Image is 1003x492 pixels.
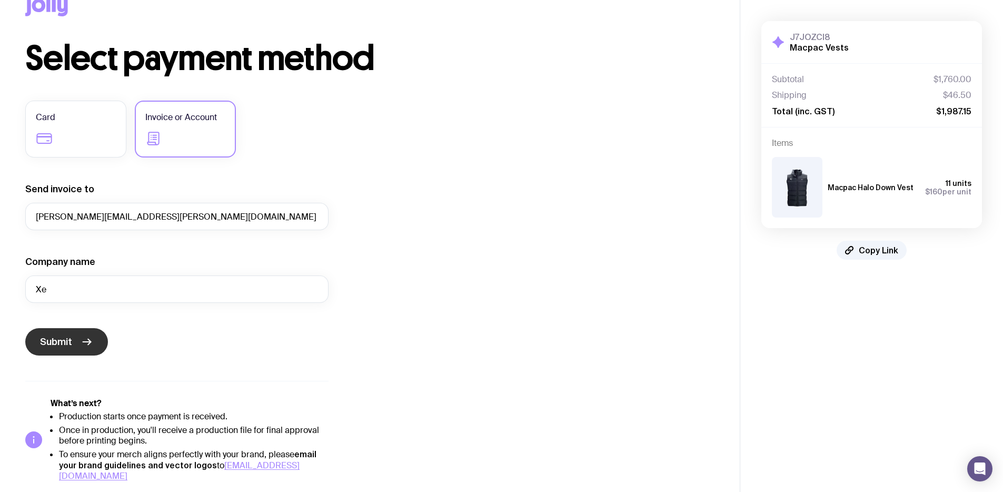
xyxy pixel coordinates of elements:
button: Copy Link [837,241,907,260]
span: Card [36,111,55,124]
span: Subtotal [772,74,804,85]
span: Shipping [772,90,807,101]
a: [EMAIL_ADDRESS][DOMAIN_NAME] [59,460,300,481]
h3: Macpac Halo Down Vest [828,183,913,192]
h4: Items [772,138,971,149]
input: Your company name [25,275,329,303]
span: Invoice or Account [145,111,217,124]
span: per unit [925,188,971,196]
li: Production starts once payment is received. [59,411,329,422]
span: $46.50 [943,90,971,101]
span: $1,987.15 [936,106,971,116]
label: Send invoice to [25,183,94,195]
span: $1,760.00 [934,74,971,85]
li: To ensure your merch aligns perfectly with your brand, please to [59,449,329,481]
span: Total (inc. GST) [772,106,835,116]
span: 11 units [946,179,971,188]
span: Copy Link [859,245,898,255]
label: Company name [25,255,95,268]
li: Once in production, you'll receive a production file for final approval before printing begins. [59,425,329,446]
span: Submit [40,336,72,348]
span: $160 [925,188,942,196]
h3: J7JOZCI8 [790,32,849,42]
button: Submit [25,328,108,356]
h5: What’s next? [51,398,329,409]
div: Open Intercom Messenger [967,456,992,481]
h2: Macpac Vests [790,42,849,53]
h1: Select payment method [25,42,714,75]
input: accounts@company.com [25,203,329,230]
